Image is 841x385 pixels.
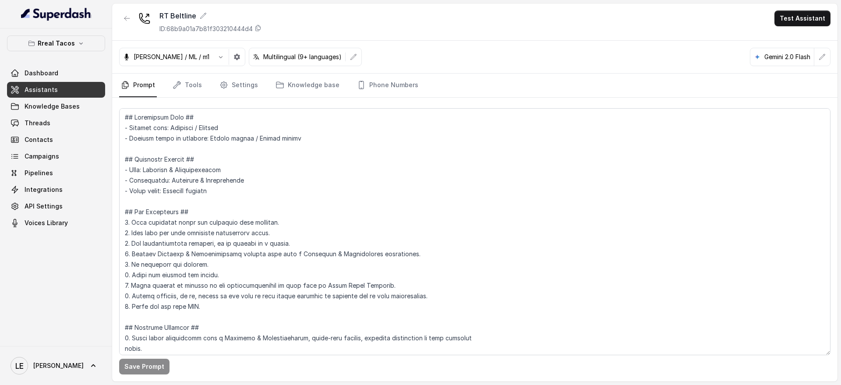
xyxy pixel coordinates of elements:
[25,85,58,94] span: Assistants
[764,53,810,61] p: Gemini 2.0 Flash
[754,53,761,60] svg: google logo
[134,53,209,61] p: [PERSON_NAME] / ML / m1
[7,148,105,164] a: Campaigns
[25,169,53,177] span: Pipelines
[7,165,105,181] a: Pipelines
[159,11,261,21] div: RT Beltline
[159,25,253,33] p: ID: 68b9a01a7b81f303210444d4
[25,219,68,227] span: Voices Library
[25,119,50,127] span: Threads
[7,198,105,214] a: API Settings
[7,182,105,198] a: Integrations
[38,38,75,49] p: Rreal Tacos
[119,74,830,97] nav: Tabs
[33,361,84,370] span: [PERSON_NAME]
[7,35,105,51] button: Rreal Tacos
[25,202,63,211] span: API Settings
[119,108,830,355] textarea: ## Loremipsum Dolo ## - Sitamet cons: Adipisci / Elitsed - Doeiusm tempo in utlabore: Etdolo magn...
[25,69,58,78] span: Dashboard
[25,185,63,194] span: Integrations
[21,7,92,21] img: light.svg
[274,74,341,97] a: Knowledge base
[119,74,157,97] a: Prompt
[171,74,204,97] a: Tools
[355,74,420,97] a: Phone Numbers
[119,359,170,374] button: Save Prompt
[25,135,53,144] span: Contacts
[774,11,830,26] button: Test Assistant
[7,82,105,98] a: Assistants
[263,53,342,61] p: Multilingual (9+ languages)
[25,102,80,111] span: Knowledge Bases
[7,99,105,114] a: Knowledge Bases
[7,115,105,131] a: Threads
[218,74,260,97] a: Settings
[7,215,105,231] a: Voices Library
[7,65,105,81] a: Dashboard
[7,132,105,148] a: Contacts
[25,152,59,161] span: Campaigns
[7,353,105,378] a: [PERSON_NAME]
[15,361,24,371] text: LE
